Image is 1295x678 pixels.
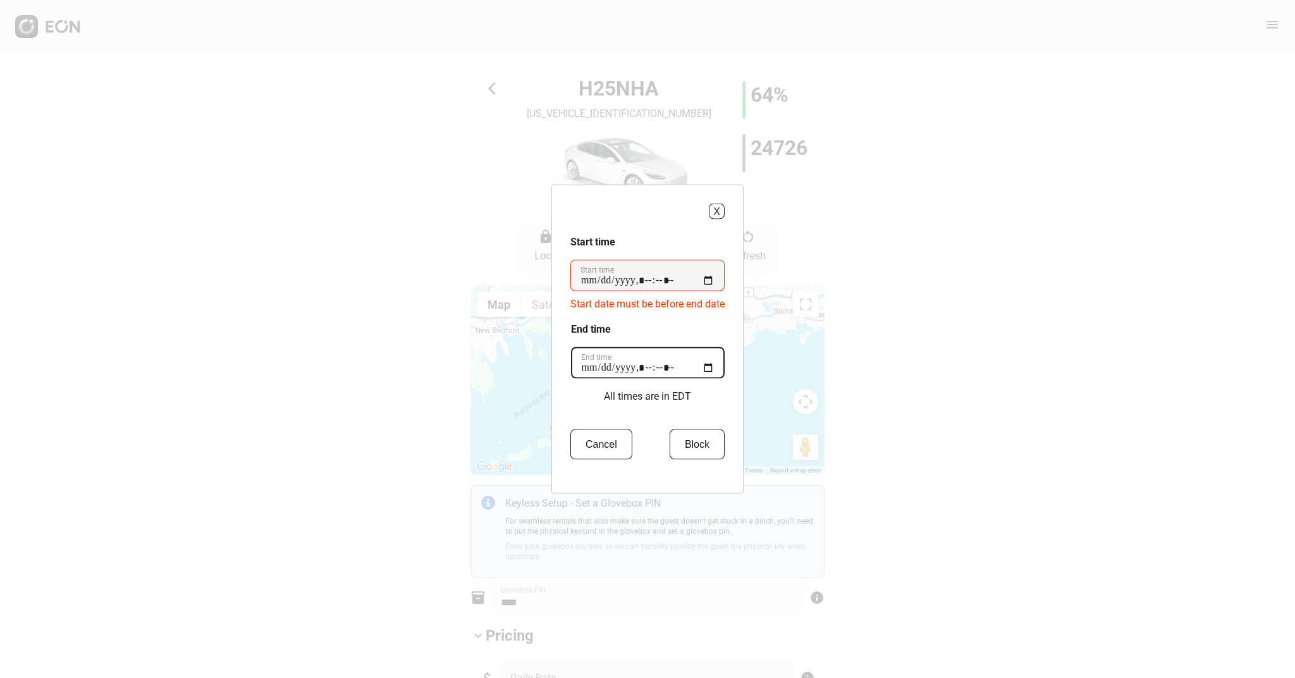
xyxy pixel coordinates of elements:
button: Block [670,429,725,460]
p: All times are in EDT [604,389,691,404]
label: Start time [580,265,614,275]
button: Cancel [570,429,632,460]
h3: End time [571,322,725,337]
button: X [709,204,725,219]
div: Start date must be before end date [570,292,725,312]
label: End time [581,352,611,362]
h3: Start time [570,235,725,250]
